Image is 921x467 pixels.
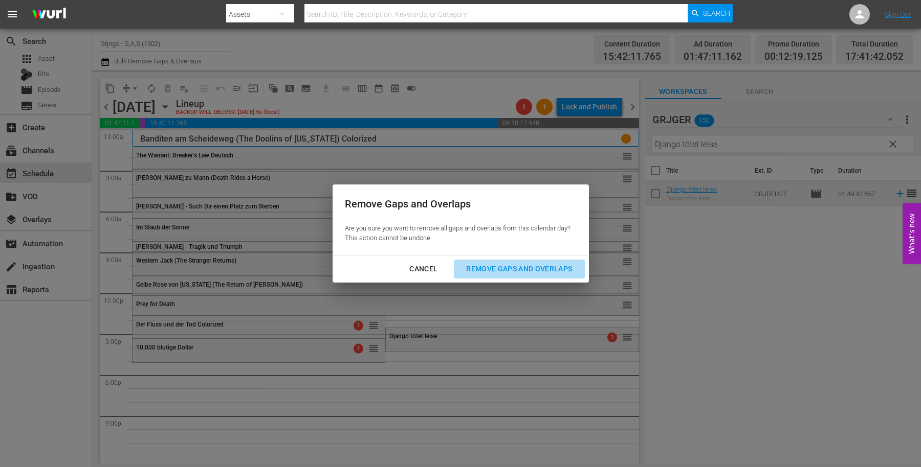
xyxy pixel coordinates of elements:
[345,233,571,243] p: This action cannot be undone.
[458,263,580,275] div: Remove Gaps and Overlaps
[6,8,18,20] span: menu
[703,4,730,22] span: Search
[25,3,74,27] img: ans4CAIJ8jUAAAAAAAAAAAAAAAAAAAAAAAAgQb4GAAAAAAAAAAAAAAAAAAAAAAAAJMjXAAAAAAAAAAAAAAAAAAAAAAAAgAT5G...
[345,197,571,212] div: Remove Gaps and Overlaps
[345,224,571,233] p: Are you sure you want to remove all gaps and overlaps from this calendar day?
[397,260,450,278] button: Cancel
[401,263,446,275] div: Cancel
[885,10,911,18] a: Sign Out
[903,203,921,264] button: Open Feedback Widget
[454,260,584,278] button: Remove Gaps and Overlaps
